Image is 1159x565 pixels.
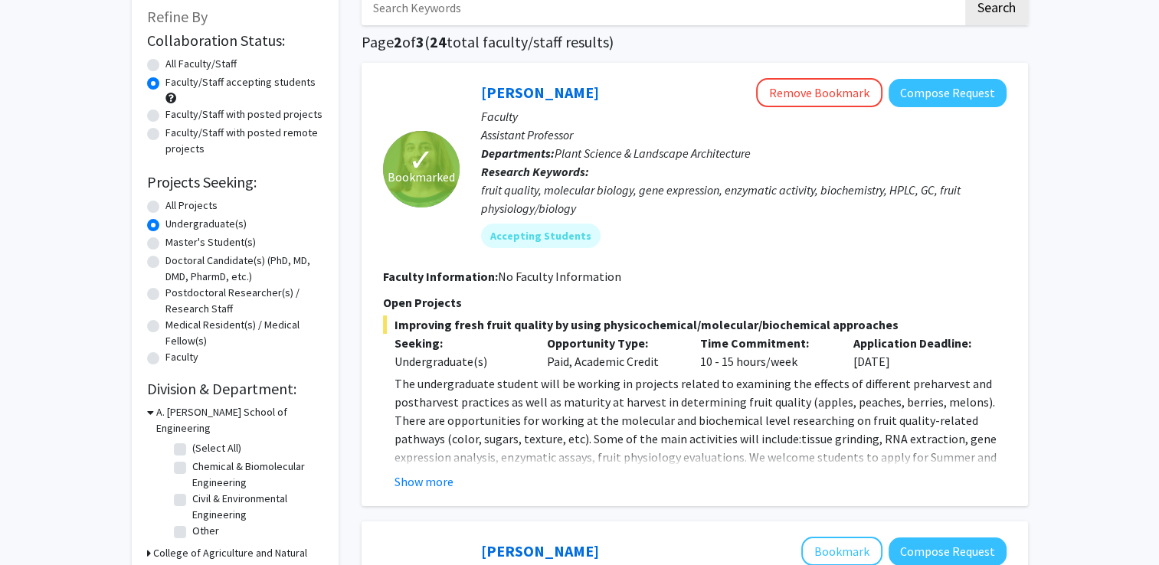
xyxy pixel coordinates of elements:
[192,523,219,539] label: Other
[408,152,434,168] span: ✓
[383,269,498,284] b: Faculty Information:
[165,56,237,72] label: All Faculty/Staff
[689,334,842,371] div: 10 - 15 hours/week
[165,216,247,232] label: Undergraduate(s)
[481,224,601,248] mat-chip: Accepting Students
[853,334,984,352] p: Application Deadline:
[165,349,198,365] label: Faculty
[165,74,316,90] label: Faculty/Staff accepting students
[147,173,323,191] h2: Projects Seeking:
[388,168,455,186] span: Bookmarked
[165,198,218,214] label: All Projects
[383,293,1007,312] p: Open Projects
[416,32,424,51] span: 3
[395,352,525,371] div: Undergraduate(s)
[481,181,1007,217] div: fruit quality, molecular biology, gene expression, enzymatic activity, biochemistry, HPLC, GC, fr...
[481,145,555,161] b: Departments:
[165,317,323,349] label: Medical Resident(s) / Medical Fellow(s)
[700,334,830,352] p: Time Commitment:
[165,125,323,157] label: Faculty/Staff with posted remote projects
[192,440,241,456] label: (Select All)
[756,78,882,107] button: Remove Bookmark
[165,234,256,250] label: Master's Student(s)
[394,32,402,51] span: 2
[395,472,453,491] button: Show more
[555,145,751,161] span: Plant Science & Landscape Architecture
[11,496,65,554] iframe: Chat
[481,164,589,179] b: Research Keywords:
[889,79,1007,107] button: Compose Request to Macarena Farcuh Yuri
[165,285,323,317] label: Postdoctoral Researcher(s) / Research Staff
[395,334,525,352] p: Seeking:
[547,334,677,352] p: Opportunity Type:
[156,404,323,436] h3: A. [PERSON_NAME] School of Engineering
[147,31,323,50] h2: Collaboration Status:
[481,126,1007,144] p: Assistant Professor
[147,7,208,26] span: Refine By
[192,491,319,523] label: Civil & Environmental Engineering
[383,315,1007,334] span: Improving fresh fruit quality by using physicochemical/molecular/biochemical approaches
[481,83,599,102] a: [PERSON_NAME]
[430,32,447,51] span: 24
[498,269,621,284] span: No Faculty Information
[842,334,995,371] div: [DATE]
[395,376,997,501] span: The undergraduate student will be working in projects related to examining the effects of differe...
[481,541,599,560] a: [PERSON_NAME]
[165,106,322,122] label: Faculty/Staff with posted projects
[147,380,323,398] h2: Division & Department:
[481,107,1007,126] p: Faculty
[165,253,323,285] label: Doctoral Candidate(s) (PhD, MD, DMD, PharmD, etc.)
[192,459,319,491] label: Chemical & Biomolecular Engineering
[535,334,689,371] div: Paid, Academic Credit
[362,33,1028,51] h1: Page of ( total faculty/staff results)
